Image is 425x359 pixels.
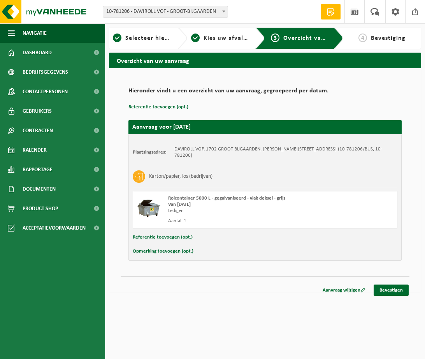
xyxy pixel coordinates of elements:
span: Bevestiging [371,35,406,41]
button: Referentie toevoegen (opt.) [133,232,193,242]
button: Opmerking toevoegen (opt.) [133,246,193,256]
span: Acceptatievoorwaarden [23,218,86,238]
h3: Karton/papier, los (bedrijven) [149,170,212,183]
span: Bedrijfsgegevens [23,62,68,82]
a: 2Kies uw afvalstoffen en recipiënten [191,34,250,43]
span: Navigatie [23,23,47,43]
span: Product Shop [23,199,58,218]
span: 4 [358,34,367,42]
button: Referentie toevoegen (opt.) [128,102,188,112]
span: Contactpersonen [23,82,68,101]
strong: Plaatsingsadres: [133,150,167,155]
span: Documenten [23,179,56,199]
span: 3 [271,34,279,42]
div: Ledigen [168,208,296,214]
span: 2 [191,34,200,42]
span: Rolcontainer 5000 L - gegalvaniseerd - vlak deksel - grijs [168,196,285,201]
strong: Van [DATE] [168,202,191,207]
h2: Overzicht van uw aanvraag [109,53,421,68]
a: 1Selecteer hier een vestiging [113,34,172,43]
span: Kalender [23,140,47,160]
img: WB-5000-GAL-GY-01.png [137,195,160,219]
span: Kies uw afvalstoffen en recipiënten [204,35,311,41]
span: 1 [113,34,121,42]
span: 10-781206 - DAVIROLL VOF - GROOT-BIJGAARDEN [103,6,228,17]
h2: Hieronder vindt u een overzicht van uw aanvraag, gegroepeerd per datum. [128,88,402,98]
span: Contracten [23,121,53,140]
span: Selecteer hier een vestiging [125,35,209,41]
span: 10-781206 - DAVIROLL VOF - GROOT-BIJGAARDEN [103,6,228,18]
a: Bevestigen [374,285,409,296]
strong: Aanvraag voor [DATE] [132,124,191,130]
span: Dashboard [23,43,52,62]
span: Rapportage [23,160,53,179]
a: Aanvraag wijzigen [317,285,371,296]
div: Aantal: 1 [168,218,296,224]
span: Gebruikers [23,101,52,121]
span: Overzicht van uw aanvraag [283,35,365,41]
td: DAVIROLL VOF, 1702 GROOT-BIJGAARDEN, [PERSON_NAME][STREET_ADDRESS] (10-781206/BUS, 10-781206) [174,146,397,159]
